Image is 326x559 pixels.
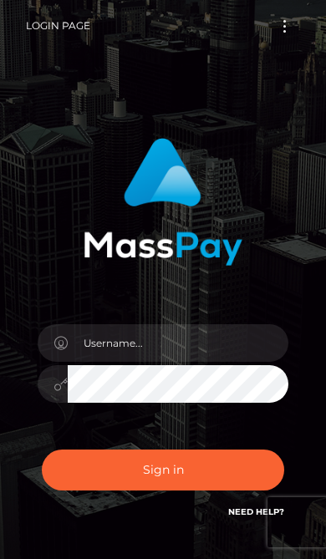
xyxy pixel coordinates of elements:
[26,8,90,43] a: Login Page
[228,506,284,517] a: Need Help?
[269,15,300,38] button: Toggle navigation
[68,324,288,362] input: Username...
[84,138,242,266] img: MassPay Login
[42,450,284,490] button: Sign in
